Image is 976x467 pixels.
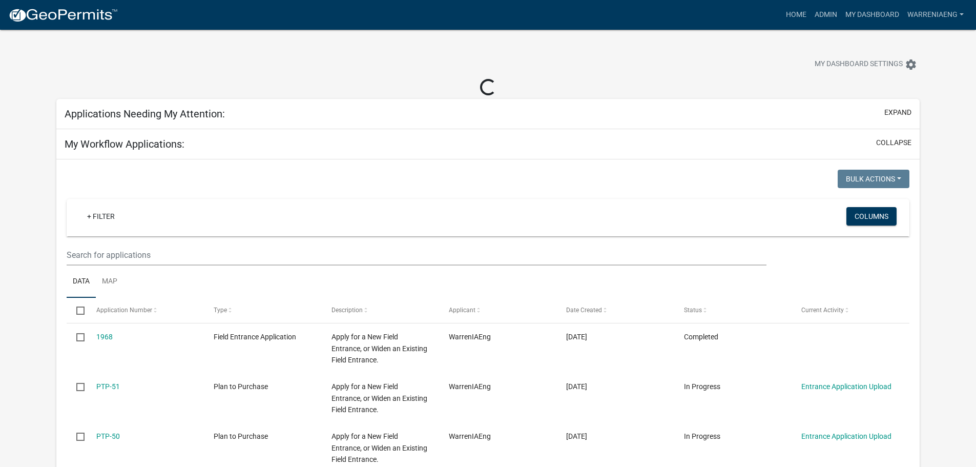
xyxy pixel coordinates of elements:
[846,207,897,226] button: Columns
[449,432,491,440] span: WarrenIAEng
[96,333,113,341] a: 1968
[566,307,602,314] span: Date Created
[87,298,204,322] datatable-header-cell: Application Number
[96,432,120,440] a: PTP-50
[674,298,792,322] datatable-header-cell: Status
[903,5,968,25] a: WarrenIAEng
[782,5,811,25] a: Home
[801,382,891,391] a: Entrance Application Upload
[806,54,925,74] button: My Dashboard Settingssettings
[214,307,227,314] span: Type
[811,5,841,25] a: Admin
[204,298,321,322] datatable-header-cell: Type
[684,333,718,341] span: Completed
[65,108,225,120] h5: Applications Needing My Attention:
[449,307,475,314] span: Applicant
[96,266,123,298] a: Map
[331,307,363,314] span: Description
[214,333,296,341] span: Field Entrance Application
[214,432,268,440] span: Plan to Purchase
[331,432,427,464] span: Apply for a New Field Entrance, or Widen an Existing Field Entrance.
[67,298,86,322] datatable-header-cell: Select
[556,298,674,322] datatable-header-cell: Date Created
[838,170,909,188] button: Bulk Actions
[65,138,184,150] h5: My Workflow Applications:
[815,58,903,71] span: My Dashboard Settings
[566,432,587,440] span: 09/16/2025
[884,107,911,118] button: expand
[331,382,427,414] span: Apply for a New Field Entrance, or Widen an Existing Field Entrance.
[449,333,491,341] span: WarrenIAEng
[684,307,702,314] span: Status
[566,382,587,391] span: 09/16/2025
[67,266,96,298] a: Data
[841,5,903,25] a: My Dashboard
[792,298,909,322] datatable-header-cell: Current Activity
[566,333,587,341] span: 09/22/2025
[801,432,891,440] a: Entrance Application Upload
[449,382,491,391] span: WarrenIAEng
[67,245,766,266] input: Search for applications
[905,58,917,71] i: settings
[79,207,123,226] a: + Filter
[801,307,844,314] span: Current Activity
[214,382,268,391] span: Plan to Purchase
[331,333,427,364] span: Apply for a New Field Entrance, or Widen an Existing Field Entrance.
[876,137,911,148] button: collapse
[321,298,439,322] datatable-header-cell: Description
[439,298,556,322] datatable-header-cell: Applicant
[96,382,120,391] a: PTP-51
[684,382,720,391] span: In Progress
[96,307,152,314] span: Application Number
[684,432,720,440] span: In Progress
